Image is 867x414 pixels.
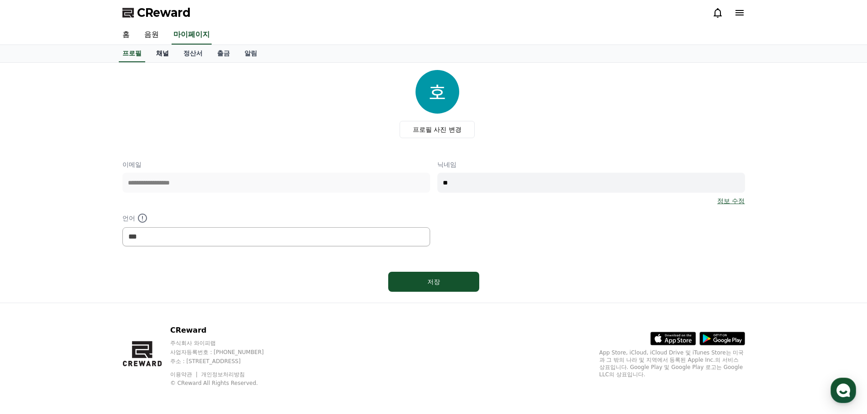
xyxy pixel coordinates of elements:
img: profile_image [416,70,459,114]
p: 언어 [122,213,430,224]
a: 이용약관 [170,371,199,378]
p: 이메일 [122,160,430,169]
button: 저장 [388,272,479,292]
a: 음원 [137,25,166,45]
a: 마이페이지 [172,25,212,45]
p: CReward [170,325,281,336]
a: 정보 수정 [717,196,745,205]
p: 닉네임 [437,160,745,169]
p: © CReward All Rights Reserved. [170,379,281,387]
a: 홈 [3,288,60,311]
span: 홈 [29,302,34,309]
p: App Store, iCloud, iCloud Drive 및 iTunes Store는 미국과 그 밖의 나라 및 지역에서 등록된 Apple Inc.의 서비스 상표입니다. Goo... [599,349,745,378]
a: 출금 [210,45,237,62]
p: 사업자등록번호 : [PHONE_NUMBER] [170,349,281,356]
a: 홈 [115,25,137,45]
p: 주식회사 와이피랩 [170,339,281,347]
a: 정산서 [176,45,210,62]
label: 프로필 사진 변경 [400,121,475,138]
p: 주소 : [STREET_ADDRESS] [170,358,281,365]
a: 개인정보처리방침 [201,371,245,378]
div: 저장 [406,277,461,286]
a: CReward [122,5,191,20]
a: 설정 [117,288,175,311]
a: 채널 [149,45,176,62]
span: CReward [137,5,191,20]
a: 알림 [237,45,264,62]
a: 프로필 [119,45,145,62]
span: 설정 [141,302,152,309]
span: 대화 [83,302,94,309]
a: 대화 [60,288,117,311]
